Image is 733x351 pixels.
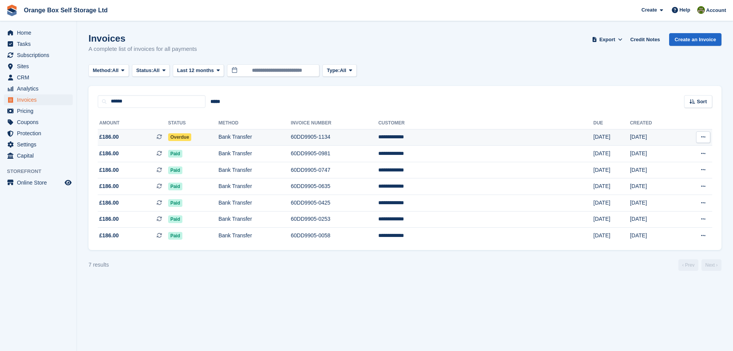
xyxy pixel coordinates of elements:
[630,211,677,228] td: [DATE]
[88,261,109,269] div: 7 results
[88,45,197,54] p: A complete list of invoices for all payments
[4,106,73,116] a: menu
[17,128,63,139] span: Protection
[680,6,690,14] span: Help
[291,129,378,146] td: 60DD9905-1134
[177,67,214,74] span: Last 12 months
[706,7,726,14] span: Account
[4,177,73,188] a: menu
[669,33,721,46] a: Create an Invoice
[593,178,630,195] td: [DATE]
[4,150,73,161] a: menu
[168,133,192,141] span: Overdue
[17,50,63,60] span: Subscriptions
[17,94,63,105] span: Invoices
[593,146,630,162] td: [DATE]
[63,178,73,187] a: Preview store
[340,67,346,74] span: All
[168,199,182,207] span: Paid
[99,215,119,223] span: £186.00
[590,33,624,46] button: Export
[593,195,630,212] td: [DATE]
[219,211,291,228] td: Bank Transfer
[17,117,63,128] span: Coupons
[17,139,63,150] span: Settings
[327,67,340,74] span: Type:
[88,33,197,44] h1: Invoices
[678,259,698,271] a: Previous
[219,117,291,129] th: Method
[378,117,593,129] th: Customer
[17,61,63,72] span: Sites
[291,195,378,212] td: 60DD9905-0425
[153,67,160,74] span: All
[88,64,129,77] button: Method: All
[168,117,219,129] th: Status
[93,67,112,74] span: Method:
[21,4,111,17] a: Orange Box Self Storage Ltd
[322,64,356,77] button: Type: All
[291,162,378,178] td: 60DD9905-0747
[697,6,705,14] img: Pippa White
[219,162,291,178] td: Bank Transfer
[4,61,73,72] a: menu
[219,129,291,146] td: Bank Transfer
[291,117,378,129] th: Invoice Number
[168,215,182,223] span: Paid
[4,128,73,139] a: menu
[98,117,168,129] th: Amount
[630,228,677,244] td: [DATE]
[219,228,291,244] td: Bank Transfer
[112,67,119,74] span: All
[168,166,182,174] span: Paid
[701,259,721,271] a: Next
[6,5,18,16] img: stora-icon-8386f47178a22dfd0bd8f6a31ec36ba5ce8667c1dd55bd0f319d3a0aa187defe.svg
[99,182,119,190] span: £186.00
[291,211,378,228] td: 60DD9905-0253
[630,117,677,129] th: Created
[168,232,182,240] span: Paid
[17,150,63,161] span: Capital
[173,64,224,77] button: Last 12 months
[593,162,630,178] td: [DATE]
[17,106,63,116] span: Pricing
[291,178,378,195] td: 60DD9905-0635
[593,228,630,244] td: [DATE]
[630,195,677,212] td: [DATE]
[136,67,153,74] span: Status:
[599,36,615,44] span: Export
[4,39,73,49] a: menu
[7,168,77,175] span: Storefront
[17,27,63,38] span: Home
[168,150,182,158] span: Paid
[99,199,119,207] span: £186.00
[291,228,378,244] td: 60DD9905-0058
[132,64,170,77] button: Status: All
[99,149,119,158] span: £186.00
[4,83,73,94] a: menu
[168,183,182,190] span: Paid
[627,33,663,46] a: Credit Notes
[641,6,657,14] span: Create
[630,146,677,162] td: [DATE]
[593,211,630,228] td: [DATE]
[4,27,73,38] a: menu
[291,146,378,162] td: 60DD9905-0981
[219,195,291,212] td: Bank Transfer
[697,98,707,106] span: Sort
[4,139,73,150] a: menu
[17,72,63,83] span: CRM
[219,146,291,162] td: Bank Transfer
[593,129,630,146] td: [DATE]
[630,129,677,146] td: [DATE]
[99,166,119,174] span: £186.00
[4,50,73,60] a: menu
[99,232,119,240] span: £186.00
[219,178,291,195] td: Bank Transfer
[99,133,119,141] span: £186.00
[593,117,630,129] th: Due
[630,178,677,195] td: [DATE]
[677,259,723,271] nav: Page
[17,39,63,49] span: Tasks
[17,177,63,188] span: Online Store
